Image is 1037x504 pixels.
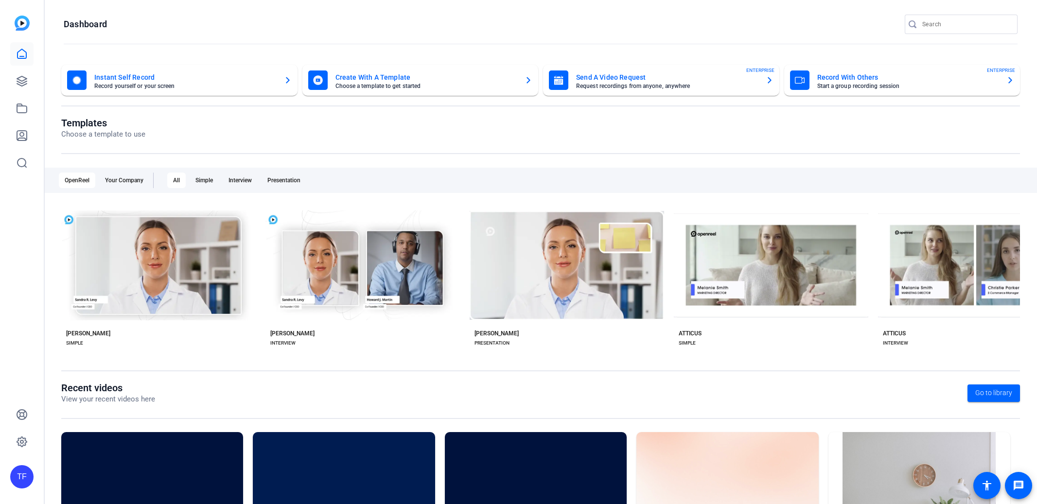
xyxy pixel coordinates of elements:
[576,71,758,83] mat-card-title: Send A Video Request
[61,394,155,405] p: View your recent videos here
[61,129,145,140] p: Choose a template to use
[270,330,315,337] div: [PERSON_NAME]
[883,339,908,347] div: INTERVIEW
[262,173,306,188] div: Presentation
[679,339,696,347] div: SIMPLE
[975,388,1012,398] span: Go to library
[475,339,510,347] div: PRESENTATION
[335,83,517,89] mat-card-subtitle: Choose a template to get started
[15,16,30,31] img: blue-gradient.svg
[64,18,107,30] h1: Dashboard
[987,67,1015,74] span: ENTERPRISE
[576,83,758,89] mat-card-subtitle: Request recordings from anyone, anywhere
[66,339,83,347] div: SIMPLE
[784,65,1020,96] button: Record With OthersStart a group recording sessionENTERPRISE
[883,330,906,337] div: ATTICUS
[475,330,519,337] div: [PERSON_NAME]
[543,65,779,96] button: Send A Video RequestRequest recordings from anyone, anywhereENTERPRISE
[335,71,517,83] mat-card-title: Create With A Template
[746,67,774,74] span: ENTERPRISE
[1013,480,1024,491] mat-icon: message
[94,71,276,83] mat-card-title: Instant Self Record
[270,339,296,347] div: INTERVIEW
[679,330,702,337] div: ATTICUS
[61,65,298,96] button: Instant Self RecordRecord yourself or your screen
[817,83,999,89] mat-card-subtitle: Start a group recording session
[190,173,219,188] div: Simple
[94,83,276,89] mat-card-subtitle: Record yourself or your screen
[302,65,539,96] button: Create With A TemplateChoose a template to get started
[967,384,1020,402] a: Go to library
[223,173,258,188] div: Interview
[61,117,145,129] h1: Templates
[10,465,34,488] div: TF
[61,382,155,394] h1: Recent videos
[922,18,1010,30] input: Search
[66,330,110,337] div: [PERSON_NAME]
[167,173,186,188] div: All
[817,71,999,83] mat-card-title: Record With Others
[59,173,95,188] div: OpenReel
[981,480,993,491] mat-icon: accessibility
[99,173,149,188] div: Your Company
